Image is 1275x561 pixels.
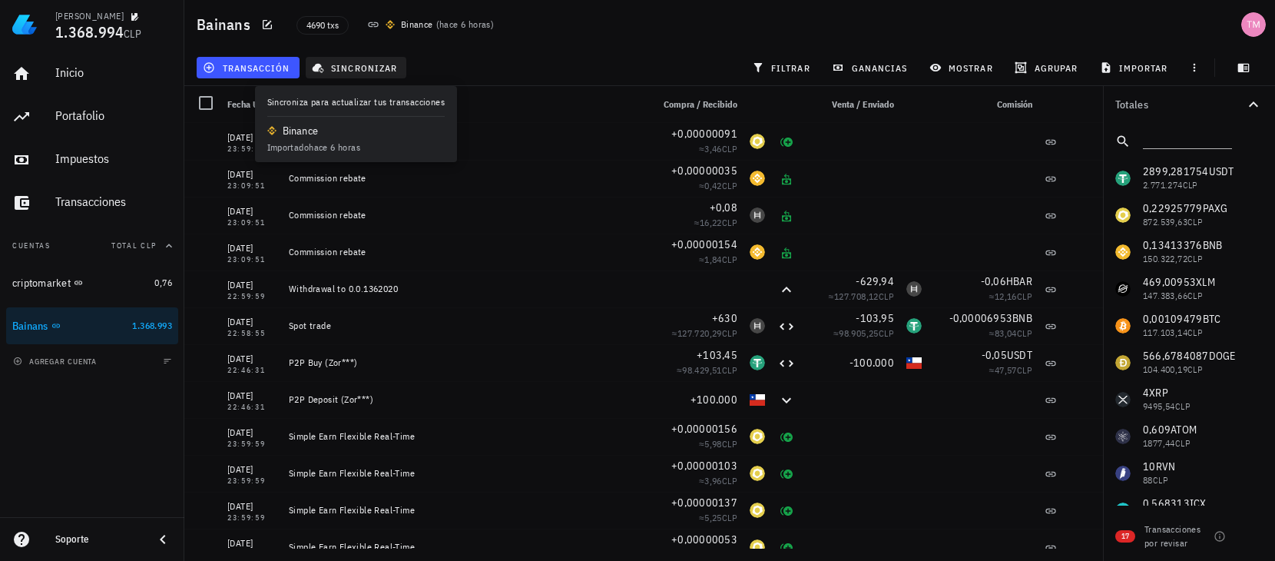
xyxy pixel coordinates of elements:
span: ≈ [989,327,1032,339]
button: sincronizar [306,57,407,78]
div: PAXG-icon [750,466,765,481]
div: P2P Deposit (Zor***) [289,393,639,406]
div: Simple Earn Flexible Real-Time [289,467,639,480]
span: USDT [1007,348,1032,362]
span: 3,96 [704,475,722,486]
div: Inicio [55,65,172,80]
span: Nota [289,98,307,110]
span: +0,00000035 [671,164,737,178]
a: Transacciones [6,184,178,221]
span: CLP [722,217,737,228]
div: PAXG-icon [750,539,765,555]
span: 16,22 [700,217,722,228]
button: agrupar [1008,57,1087,78]
div: Spot trade [289,320,639,332]
span: CLP [722,143,737,154]
div: BNB-icon [750,171,765,186]
div: 22:58:55 [227,330,277,337]
div: PAXG-icon [750,134,765,149]
div: Commission rebate [289,172,639,184]
div: 23:59:59 [227,514,277,522]
span: CLP [1017,364,1032,376]
span: ≈ [989,364,1032,376]
span: HBAR [1006,274,1032,288]
span: Total CLP [111,241,157,251]
span: CLP [124,27,141,41]
button: filtrar [746,57,820,78]
a: criptomarket 0,76 [6,264,178,301]
div: P2P Buy (Zor***) [289,357,639,369]
span: -629,94 [856,274,894,288]
span: +103,45 [697,348,737,362]
div: 23:09:51 [227,182,277,190]
div: BNB-icon [750,244,765,260]
span: CLP [879,290,894,302]
span: ≈ [699,475,737,486]
span: 5,25 [704,512,722,523]
span: -0,05 [982,348,1007,362]
div: [DATE] [227,130,277,145]
span: ≈ [699,438,737,450]
div: Compra / Recibido [645,86,743,123]
button: CuentasTotal CLP [6,227,178,264]
span: ( ) [436,17,495,32]
button: Totales [1103,86,1275,123]
span: -100.000 [849,356,894,370]
span: +0,08 [710,201,737,214]
span: 12,16 [995,290,1017,302]
div: [DATE] [227,425,277,440]
div: Transacciones por revisar [1144,523,1209,550]
span: 0,42 [704,180,722,191]
span: 0,76 [154,277,172,288]
div: 22:46:31 [227,403,277,411]
div: 22:46:31 [227,367,277,374]
span: +0,00000156 [671,422,737,436]
a: Bainans 1.368.993 [6,307,178,344]
div: avatar [1241,12,1266,37]
div: [DATE] [227,536,277,551]
span: 4690 txs [306,17,339,34]
button: mostrar [923,57,1002,78]
span: ≈ [989,290,1032,302]
div: Simple Earn Flexible Real-Time [289,430,639,443]
div: Fecha UTC [221,86,283,123]
div: Simple Earn Flexible Real-Time [289,135,639,148]
div: [DATE] [227,351,277,367]
span: 47,57 [995,364,1017,376]
div: criptomarket [12,277,71,290]
span: sincronizar [315,61,397,74]
span: CLP [879,327,894,339]
img: LedgiFi [12,12,37,37]
span: Compra / Recibido [664,98,737,110]
span: 98.905,25 [839,327,879,339]
div: 22:59:59 [227,293,277,300]
span: +0,00000053 [671,533,737,546]
span: Comisión [997,98,1032,110]
div: Comisión [928,86,1038,123]
span: +0,00000154 [671,237,737,251]
div: 23:59:59 [227,145,277,153]
span: ≈ [699,254,737,265]
span: 5,98 [704,438,722,450]
div: 23:09:51 [227,219,277,227]
span: agrupar [1018,61,1078,74]
span: CLP [722,327,737,339]
span: -103,95 [856,311,894,325]
div: HBAR-icon [750,207,765,223]
div: Binance [401,17,433,32]
a: Inicio [6,55,178,92]
div: USDT-icon [906,318,922,334]
div: 23:09:51 [227,256,277,264]
div: HBAR-icon [750,318,765,334]
span: 83,04 [995,327,1017,339]
div: [DATE] [227,499,277,514]
div: [PERSON_NAME] [55,10,124,22]
div: 23:59:59 [227,440,277,448]
span: CLP [722,475,737,486]
button: transacción [197,57,300,78]
span: ≈ [699,512,737,523]
span: +0,00000103 [671,459,737,473]
a: Impuestos [6,141,178,178]
span: CLP [1017,290,1032,302]
div: [DATE] [227,204,277,219]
